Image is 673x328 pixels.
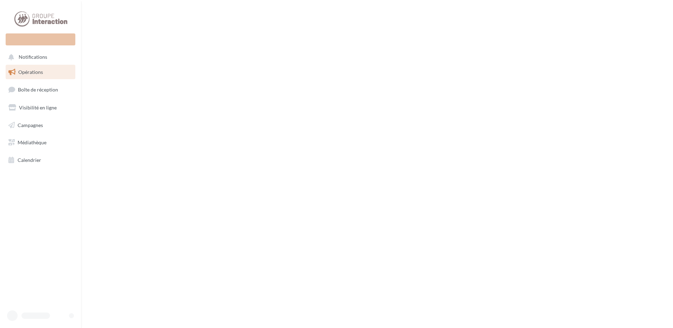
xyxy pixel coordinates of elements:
[6,33,75,45] div: Nouvelle campagne
[4,135,77,150] a: Médiathèque
[19,105,57,111] span: Visibilité en ligne
[18,122,43,128] span: Campagnes
[18,69,43,75] span: Opérations
[4,100,77,115] a: Visibilité en ligne
[18,139,46,145] span: Médiathèque
[4,153,77,168] a: Calendrier
[18,87,58,93] span: Boîte de réception
[19,54,47,60] span: Notifications
[4,118,77,133] a: Campagnes
[18,157,41,163] span: Calendrier
[4,82,77,97] a: Boîte de réception
[4,65,77,80] a: Opérations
